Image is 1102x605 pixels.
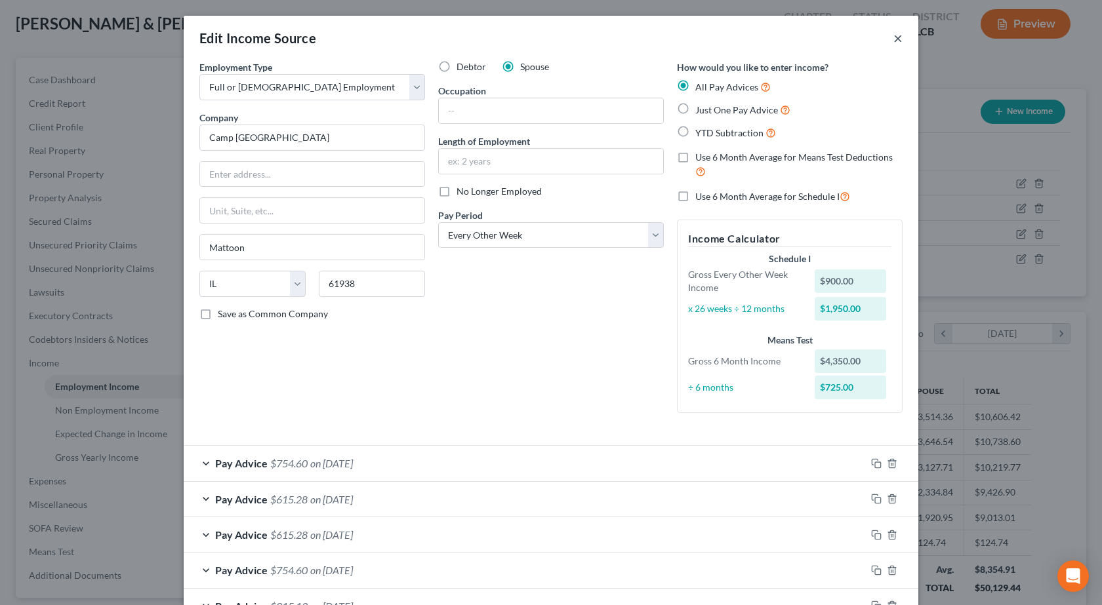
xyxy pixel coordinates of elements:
span: Pay Advice [215,528,268,541]
span: $615.28 [270,493,308,505]
div: ÷ 6 months [682,381,808,394]
input: -- [439,98,663,123]
div: $725.00 [815,376,887,399]
div: Means Test [688,334,891,347]
input: ex: 2 years [439,149,663,174]
span: Just One Pay Advice [695,104,778,115]
div: Gross Every Other Week Income [682,268,808,294]
label: Length of Employment [438,134,530,148]
span: $754.60 [270,457,308,469]
div: $1,950.00 [815,297,887,321]
input: Enter city... [200,235,424,260]
div: Schedule I [688,252,891,265]
div: $4,350.00 [815,349,887,373]
span: Pay Advice [215,457,268,469]
div: $900.00 [815,269,887,293]
span: Pay Period [438,210,483,221]
span: $754.60 [270,564,308,576]
span: Employment Type [199,62,272,73]
span: Company [199,112,238,123]
label: How would you like to enter income? [677,60,828,74]
span: Pay Advice [215,493,268,505]
span: Save as Common Company [218,308,328,319]
div: x 26 weeks ÷ 12 months [682,302,808,315]
input: Search company by name... [199,125,425,151]
span: on [DATE] [310,493,353,505]
span: on [DATE] [310,457,353,469]
span: Pay Advice [215,564,268,576]
span: All Pay Advices [695,81,758,92]
span: on [DATE] [310,564,353,576]
span: on [DATE] [310,528,353,541]
input: Unit, Suite, etc... [200,198,424,223]
button: × [893,30,903,46]
div: Gross 6 Month Income [682,355,808,368]
span: No Longer Employed [457,185,542,197]
span: YTD Subtraction [695,127,764,138]
input: Enter zip... [319,271,425,297]
div: Edit Income Source [199,29,316,47]
span: Use 6 Month Average for Means Test Deductions [695,151,893,163]
span: Spouse [520,61,549,72]
h5: Income Calculator [688,231,891,247]
span: $615.28 [270,528,308,541]
label: Occupation [438,84,486,98]
span: Use 6 Month Average for Schedule I [695,191,840,202]
div: Open Intercom Messenger [1057,560,1089,592]
span: Debtor [457,61,486,72]
input: Enter address... [200,162,424,187]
